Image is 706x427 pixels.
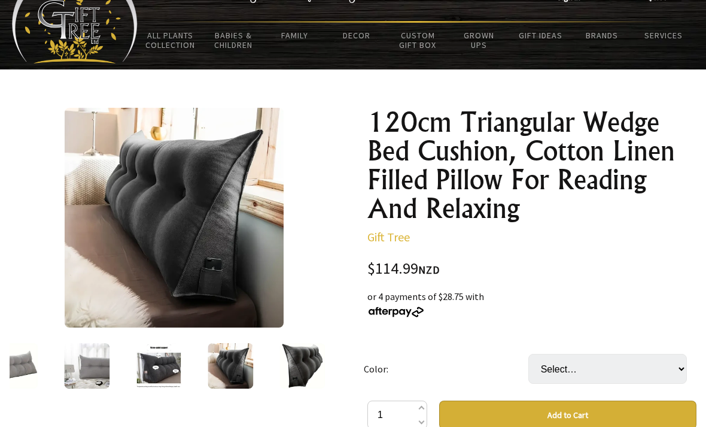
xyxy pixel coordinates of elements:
[279,343,325,389] img: 120cm Triangular Wedge Bed Cushion, Cotton Linen Filled Pillow For Reading And Relaxing
[632,23,694,48] a: Services
[510,23,571,48] a: Gift Ideas
[571,23,633,48] a: Brands
[387,23,449,57] a: Custom Gift Box
[367,307,425,317] img: Afterpay
[138,23,203,57] a: All Plants Collection
[367,289,696,318] div: or 4 payments of $28.75 with
[64,343,109,389] img: 120cm Triangular Wedge Bed Cushion, Cotton Linen Filled Pillow For Reading And Relaxing
[325,23,387,48] a: Decor
[449,23,510,57] a: Grown Ups
[367,229,410,244] a: Gift Tree
[367,261,696,277] div: $114.99
[208,343,253,389] img: 120cm Triangular Wedge Bed Cushion, Cotton Linen Filled Pillow For Reading And Relaxing
[65,108,284,328] img: 120cm Triangular Wedge Bed Cushion, Cotton Linen Filled Pillow For Reading And Relaxing
[203,23,264,57] a: Babies & Children
[136,343,181,389] img: 120cm Triangular Wedge Bed Cushion, Cotton Linen Filled Pillow For Reading And Relaxing
[364,337,528,401] td: Color:
[264,23,326,48] a: Family
[367,108,696,223] h1: 120cm Triangular Wedge Bed Cushion, Cotton Linen Filled Pillow For Reading And Relaxing
[418,263,440,277] span: NZD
